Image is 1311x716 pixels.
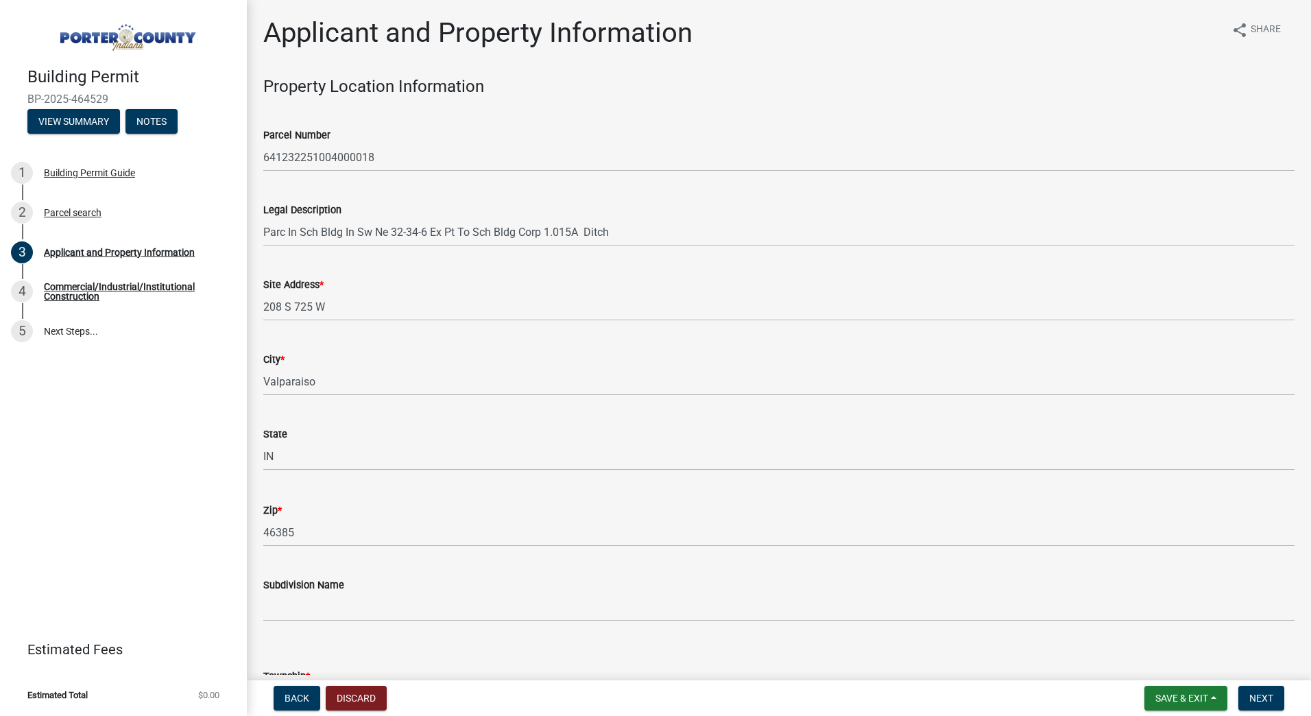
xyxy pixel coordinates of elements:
h4: Property Location Information [263,77,1295,97]
div: 1 [11,162,33,184]
h1: Applicant and Property Information [263,16,693,49]
img: Porter County, Indiana [27,14,225,53]
i: share [1231,22,1248,38]
wm-modal-confirm: Summary [27,117,120,128]
div: Building Permit Guide [44,168,135,178]
span: BP-2025-464529 [27,93,219,106]
span: Back [285,693,309,704]
label: Zip [263,506,282,516]
button: Save & Exit [1144,686,1227,711]
span: Save & Exit [1155,693,1208,704]
label: City [263,355,285,365]
a: Estimated Fees [11,636,225,663]
button: Back [274,686,320,711]
div: Applicant and Property Information [44,248,195,257]
button: Next [1238,686,1284,711]
div: 4 [11,281,33,302]
label: Site Address [263,281,324,290]
div: 2 [11,202,33,224]
label: Legal Description [263,206,341,215]
span: $0.00 [198,691,219,700]
span: Estimated Total [27,691,88,700]
label: Township [263,672,310,682]
button: View Summary [27,109,120,134]
div: Parcel search [44,208,101,217]
button: Notes [125,109,178,134]
label: State [263,430,287,440]
wm-modal-confirm: Notes [125,117,178,128]
button: shareShare [1220,16,1292,43]
span: Share [1251,22,1281,38]
label: Subdivision Name [263,581,344,590]
div: Commercial/Industrial/Institutional Construction [44,282,225,301]
button: Discard [326,686,387,711]
span: Next [1249,693,1273,704]
label: Parcel Number [263,131,330,141]
div: 3 [11,241,33,263]
div: 5 [11,320,33,342]
h4: Building Permit [27,67,236,87]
